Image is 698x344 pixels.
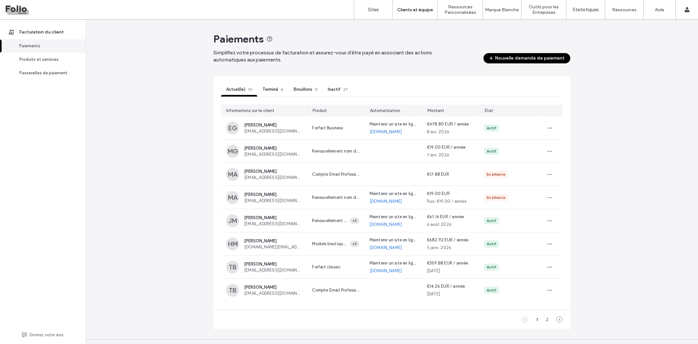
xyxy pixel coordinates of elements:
[226,107,274,114] div: Informations sur le client
[427,145,466,150] span: €19.00 EUR / année
[370,221,402,228] a: [DOMAIN_NAME]
[226,237,239,250] div: HM
[487,148,496,154] div: Actif
[244,198,302,203] span: [EMAIL_ADDRESS][DOMAIN_NAME]
[370,122,418,126] span: Maintenir un site en ligne
[213,50,432,63] span: Simplifiez votre processus de facturation et assurez-vous d'être payé en associant des actions au...
[244,238,302,243] span: [PERSON_NAME]
[315,87,317,92] span: 0
[427,261,468,265] span: €359.88 EUR / année
[612,7,637,13] label: Ressources
[427,198,474,205] div: Puis: €19.00 / année
[370,214,418,219] span: Maintenir un site en ligne
[312,195,377,200] span: Renouvellement nom de domaine
[226,122,239,135] div: EG
[427,172,449,177] span: €17.88 EUR
[262,87,278,92] span: Terminé
[281,87,283,92] span: 6
[370,261,418,265] span: Maintenir un site en ligne
[312,265,341,269] span: Forfait classic
[487,125,496,131] div: Actif
[427,214,464,219] span: €61.14 EUR / année
[427,152,474,158] div: 7 avr. 2026
[370,237,418,242] span: Maintenir un site en ligne
[487,195,505,200] div: En attente
[313,107,327,114] div: Produit
[244,285,302,290] span: [PERSON_NAME]
[294,87,312,92] span: Brouillons
[244,291,302,296] span: [EMAIL_ADDRESS][DOMAIN_NAME]
[427,107,444,114] div: Montant
[370,191,418,196] span: Maintenir un site en ligne
[244,129,302,134] span: [EMAIL_ADDRESS][DOMAIN_NAME]
[244,146,302,151] span: [PERSON_NAME]
[226,168,239,181] div: MA
[244,192,302,197] span: [PERSON_NAME]
[244,245,302,249] span: [DOMAIN_NAME][EMAIL_ADDRESS][DOMAIN_NAME]
[533,316,541,323] div: 1
[487,241,496,247] div: Actif
[226,87,245,92] span: Actuel(le)
[427,191,450,196] span: €19.00 EUR
[248,87,252,92] span: 10
[244,221,302,226] span: [EMAIL_ADDRESS][DOMAIN_NAME]
[312,149,377,153] span: Renouvellement nom de domaine
[485,7,519,13] label: Marque Blanche
[244,262,302,266] span: [PERSON_NAME]
[343,87,347,92] span: 27
[244,215,302,220] span: [PERSON_NAME]
[19,29,72,35] div: Facturation du client
[226,261,239,274] div: TB
[485,107,493,114] div: État
[312,241,399,246] span: Module boutique "Avancée" - 2500 produits
[370,198,402,205] a: [DOMAIN_NAME]
[19,43,72,49] div: Paiements
[226,145,239,158] div: MG
[353,218,356,224] span: +1
[370,245,402,251] a: [DOMAIN_NAME]
[655,7,664,13] label: Aide
[213,33,264,45] span: Paiements
[573,7,599,13] label: Statistiques
[30,332,63,338] span: Donnez votre avis
[543,316,551,323] div: 2
[427,237,469,242] span: €682.92 EUR / année
[244,175,302,180] span: [EMAIL_ADDRESS][DOMAIN_NAME]
[312,218,388,223] span: Renouvellement nom de domaine en .fr
[487,218,496,224] div: Actif
[427,284,465,289] span: €14.26 EUR / année
[370,129,402,135] a: [DOMAIN_NAME]
[19,70,72,76] div: Passerelles de paiement
[427,268,474,274] div: [DATE]
[19,56,72,63] div: Produits et services
[244,169,302,174] span: [PERSON_NAME]
[487,172,505,177] div: En attente
[353,241,356,247] span: +1
[487,287,496,293] div: Actif
[244,152,302,157] span: [EMAIL_ADDRESS][DOMAIN_NAME]
[226,191,239,204] div: MA
[226,284,239,297] div: TB
[368,7,379,13] label: Sites
[427,122,469,126] span: €478.80 EUR / année
[397,7,433,13] label: Clients et équipe
[483,53,570,63] button: Nouvelle demande de paiement
[427,291,474,297] div: [DATE]
[427,221,474,228] div: 6 août 2026
[312,126,343,130] span: Forfait Business
[521,4,566,15] label: Outils pour les Entreprises
[226,214,239,227] div: JM
[312,288,385,293] span: Compte Email Professionnel - 12 mois
[312,172,385,177] span: Compte Email Professionnel - 12 mois
[244,268,302,273] span: [EMAIL_ADDRESS][DOMAIN_NAME]
[244,123,302,127] span: [PERSON_NAME]
[427,245,474,251] div: 5 janv. 2026
[438,4,482,15] label: Ressources Personnalisées
[370,268,402,274] a: [DOMAIN_NAME]
[427,129,474,135] div: 8 avr. 2026
[370,107,400,114] div: Automatisation
[328,87,341,92] span: Inactif
[487,264,496,270] div: Actif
